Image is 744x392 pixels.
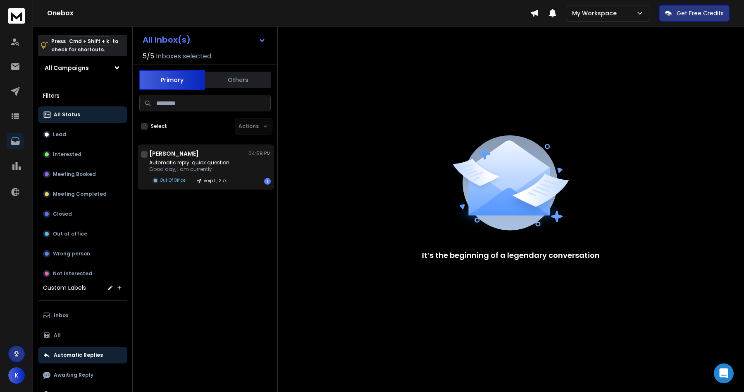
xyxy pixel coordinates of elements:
button: All Inbox(s) [136,31,272,48]
button: K [8,367,25,384]
button: Not Interested [38,265,127,282]
h3: Inboxes selected [156,51,211,61]
button: Meeting Completed [38,186,127,202]
p: Automatic reply: quick question [149,159,231,166]
p: Lead [53,131,66,138]
p: Wrong person [53,250,90,257]
h1: All Inbox(s) [143,36,191,44]
button: Inbox [38,307,127,324]
img: logo [8,8,25,24]
button: Get Free Credits [659,5,730,22]
button: All [38,327,127,344]
p: All Status [54,111,80,118]
button: Awaiting Reply [38,367,127,383]
button: Interested [38,146,127,163]
h1: Onebox [47,8,530,18]
p: Press to check for shortcuts. [51,37,118,54]
p: Get Free Credits [677,9,724,17]
button: Others [205,71,271,89]
h1: [PERSON_NAME] [149,149,199,158]
button: All Campaigns [38,60,127,76]
p: Awaiting Reply [54,372,93,378]
p: Meeting Booked [53,171,96,178]
label: Select [151,123,167,130]
p: Not Interested [53,270,92,277]
span: 5 / 5 [143,51,154,61]
p: Meeting Completed [53,191,107,197]
button: Out of office [38,226,127,242]
p: Automatic Replies [54,352,103,358]
button: Lead [38,126,127,143]
span: Cmd + Shift + k [68,36,110,46]
h3: Filters [38,90,127,101]
h1: All Campaigns [45,64,89,72]
p: My Workspace [572,9,620,17]
p: Out of office [53,231,87,237]
p: 04:58 PM [248,150,271,157]
button: Closed [38,206,127,222]
p: Out Of Office [160,177,186,183]
div: Open Intercom Messenger [714,363,734,383]
h3: Custom Labels [43,284,86,292]
p: Inbox [54,312,68,319]
p: Closed [53,211,72,217]
button: Meeting Booked [38,166,127,183]
button: Primary [139,70,205,90]
p: voip 1 , 2.7k [204,178,227,184]
p: Interested [53,151,81,158]
button: All Status [38,106,127,123]
button: Automatic Replies [38,347,127,363]
div: 1 [264,178,271,185]
button: Wrong person [38,245,127,262]
p: All [54,332,61,339]
p: Good day, I am currently [149,166,231,173]
p: It’s the beginning of a legendary conversation [422,250,600,261]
